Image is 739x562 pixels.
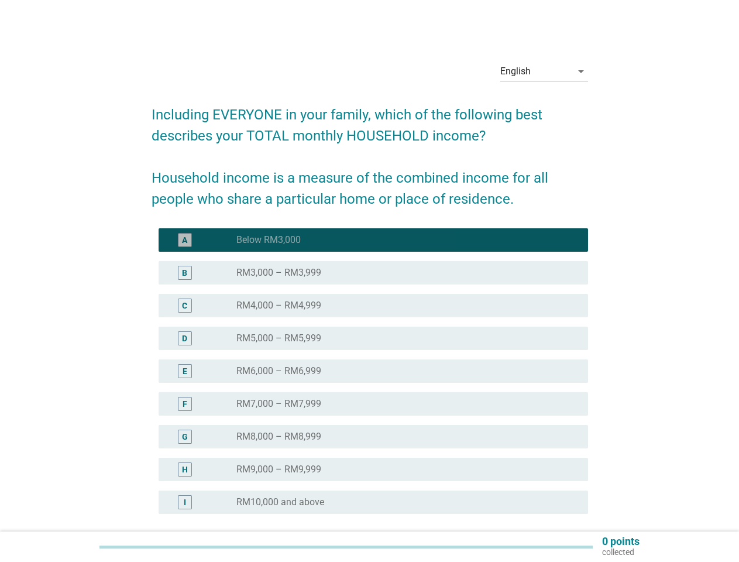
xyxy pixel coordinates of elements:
i: arrow_drop_down [574,64,588,78]
div: B [182,267,187,279]
p: 0 points [602,536,640,547]
label: RM4,000 – RM4,999 [236,300,321,311]
div: E [183,365,187,378]
label: RM3,000 – RM3,999 [236,267,321,279]
label: RM10,000 and above [236,496,324,508]
div: G [182,431,188,443]
div: F [183,398,187,410]
label: RM5,000 – RM5,999 [236,333,321,344]
div: I [184,496,186,509]
div: H [182,464,188,476]
label: RM9,000 – RM9,999 [236,464,321,475]
div: A [182,234,187,246]
label: Below RM3,000 [236,234,301,246]
label: RM7,000 – RM7,999 [236,398,321,410]
div: English [500,66,531,77]
label: RM6,000 – RM6,999 [236,365,321,377]
label: RM8,000 – RM8,999 [236,431,321,443]
p: collected [602,547,640,557]
div: D [182,333,187,345]
div: C [182,300,187,312]
h2: Including EVERYONE in your family, which of the following best describes your TOTAL monthly HOUSE... [152,92,588,210]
